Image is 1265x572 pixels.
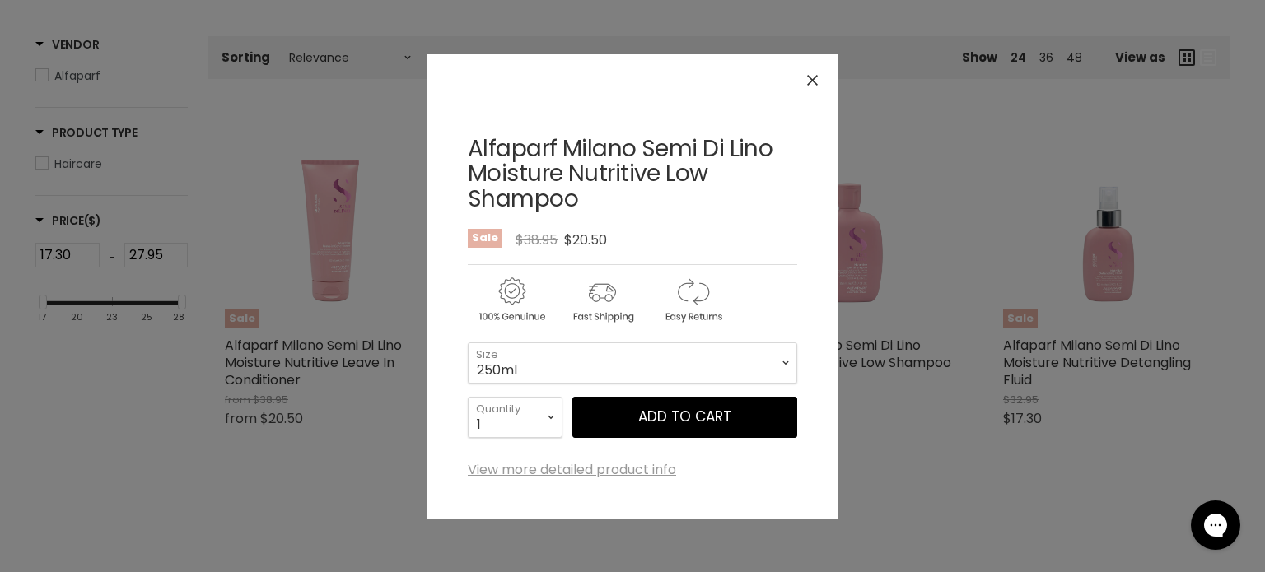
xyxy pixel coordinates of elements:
a: View more detailed product info [468,463,676,477]
span: $38.95 [516,230,558,249]
select: Quantity [468,397,562,438]
span: Sale [468,229,502,248]
button: Add to cart [572,397,797,438]
span: Add to cart [638,407,731,426]
iframe: Gorgias live chat messenger [1183,495,1249,556]
button: Close [795,63,830,98]
img: shipping.gif [558,275,646,325]
a: Alfaparf Milano Semi Di Lino Moisture Nutritive Low Shampoo [468,133,773,216]
img: returns.gif [649,275,736,325]
span: $20.50 [564,230,607,249]
img: genuine.gif [468,275,555,325]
